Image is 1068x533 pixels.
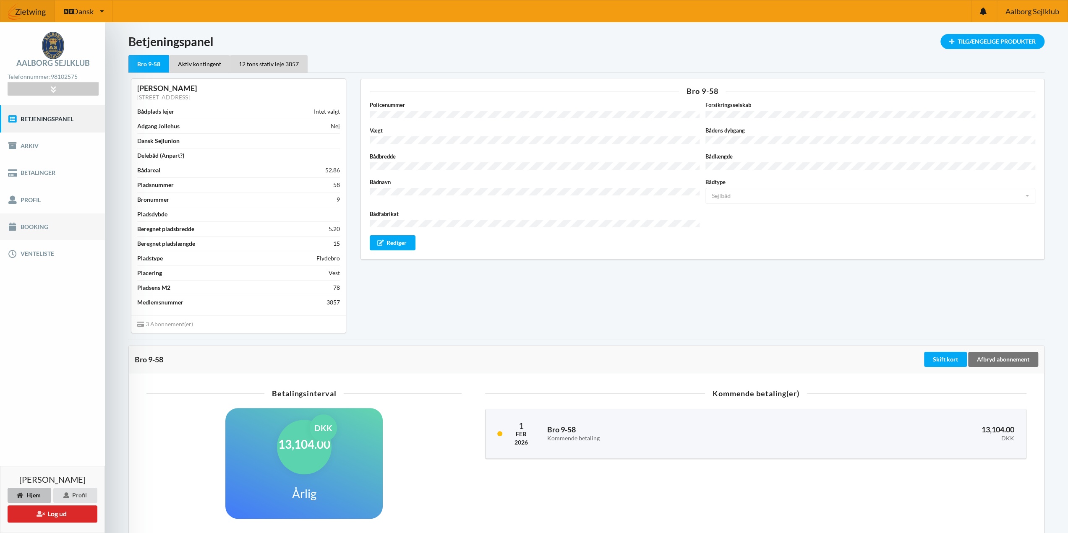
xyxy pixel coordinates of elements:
div: 2026 [514,438,527,447]
span: 3 Abonnement(er) [137,320,193,328]
h3: Bro 9-58 [547,425,784,442]
label: Bådfabrikat [370,210,700,218]
div: Bro 9-58 [135,355,922,364]
div: DKK [796,435,1014,442]
div: Vest [329,269,340,277]
div: Afbryd abonnement [968,352,1038,367]
h1: Årlig [292,486,316,501]
div: Aalborg Sejlklub [16,59,90,67]
div: 12 tons stativ leje 3857 [230,55,308,73]
div: Pladstype [137,254,163,263]
label: Bådtype [705,178,1035,186]
div: Tilgængelige Produkter [940,34,1044,49]
div: Bronummer [137,195,169,204]
label: Policenummer [370,101,700,109]
div: 9 [337,195,340,204]
h3: 13,104.00 [796,425,1014,442]
div: Bådareal [137,166,160,174]
div: 15 [333,239,340,248]
div: Placering [137,269,162,277]
div: Kommende betaling(er) [485,390,1026,397]
div: Medlemsnummer [137,298,183,307]
div: Skift kort [924,352,967,367]
h1: Betjeningspanel [128,34,1044,49]
div: 52.86 [325,166,340,174]
div: Flydebro [316,254,340,263]
span: Aalborg Sejlklub [1005,8,1059,15]
div: 78 [333,283,340,292]
button: Log ud [8,505,97,523]
span: Dansk [73,8,94,15]
a: [STREET_ADDRESS] [137,94,190,101]
div: Bro 9-58 [370,87,1035,95]
div: [PERSON_NAME] [137,83,340,93]
div: Aktiv kontingent [169,55,230,73]
h1: 13,104.00 [278,437,330,452]
div: Adgang Jollehus [137,122,180,130]
div: 3857 [326,298,340,307]
div: Beregnet pladslængde [137,239,195,248]
div: Dansk Sejlunion [137,137,180,145]
img: logo [42,32,64,59]
div: Bro 9-58 [128,55,169,73]
div: Betalingsinterval [146,390,462,397]
label: Bådnavn [370,178,700,186]
div: 58 [333,181,340,189]
div: Intet valgt [314,107,340,116]
div: 5.20 [329,225,340,233]
div: Pladsens M2 [137,283,170,292]
div: 1 [514,421,527,430]
div: Pladsnummer [137,181,174,189]
div: Feb [514,430,527,438]
label: Bådlængde [705,152,1035,161]
strong: 98102575 [51,73,78,80]
div: Delebåd (Anpart?) [137,151,184,160]
div: Beregnet pladsbredde [137,225,194,233]
label: Bådens dybgang [705,126,1035,135]
div: Rediger [370,235,416,250]
div: Pladsdybde [137,210,167,218]
div: Kommende betaling [547,435,784,442]
div: Hjem [8,488,51,503]
div: DKK [310,414,337,442]
div: Telefonnummer: [8,71,98,83]
span: [PERSON_NAME] [19,475,86,484]
div: Profil [53,488,97,503]
div: Bådplads lejer [137,107,174,116]
label: Bådbredde [370,152,700,161]
label: Forsikringsselskab [705,101,1035,109]
label: Vægt [370,126,700,135]
div: Nej [331,122,340,130]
